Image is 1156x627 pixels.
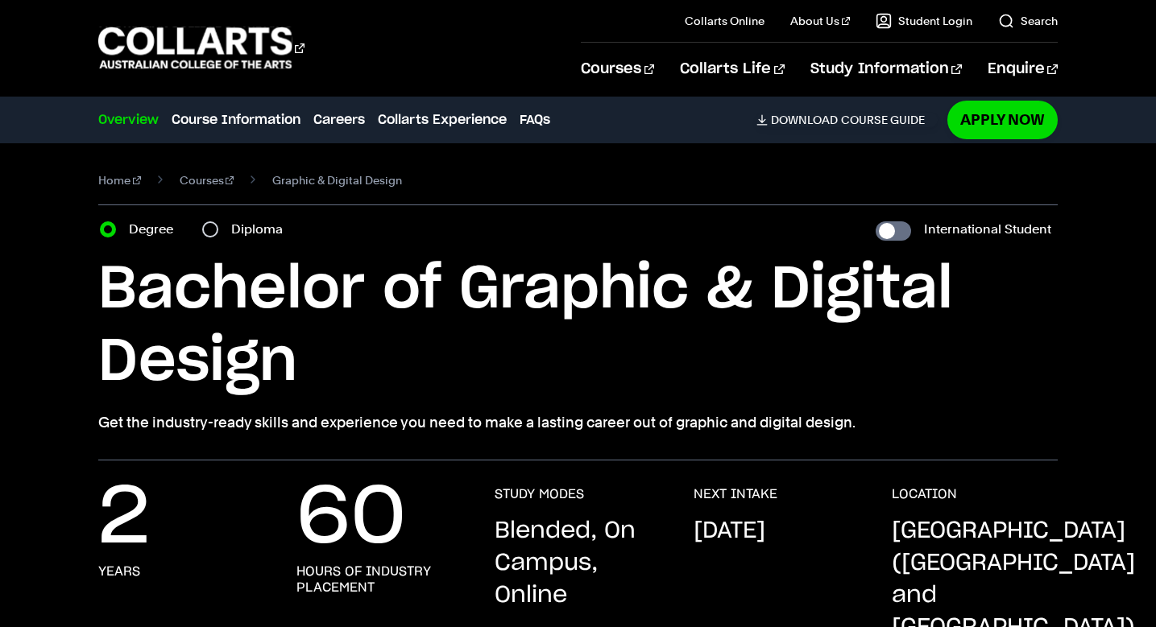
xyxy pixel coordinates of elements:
[296,563,462,596] h3: hours of industry placement
[694,486,777,502] h3: NEXT INTAKE
[581,43,654,96] a: Courses
[810,43,962,96] a: Study Information
[988,43,1058,96] a: Enquire
[180,169,234,192] a: Courses
[771,113,838,127] span: Download
[680,43,784,96] a: Collarts Life
[98,563,140,580] h3: years
[790,13,850,29] a: About Us
[98,254,1058,398] h1: Bachelor of Graphic & Digital Design
[520,110,550,130] a: FAQs
[296,486,406,551] p: 60
[892,486,957,502] h3: LOCATION
[694,515,765,547] p: [DATE]
[947,101,1058,138] a: Apply Now
[98,486,150,551] p: 2
[313,110,365,130] a: Careers
[172,110,300,130] a: Course Information
[495,486,584,502] h3: STUDY MODES
[129,218,183,241] label: Degree
[378,110,507,130] a: Collarts Experience
[231,218,292,241] label: Diploma
[924,218,1051,241] label: International Student
[98,25,305,71] div: Go to homepage
[756,113,938,127] a: DownloadCourse Guide
[98,169,141,192] a: Home
[876,13,972,29] a: Student Login
[495,515,661,612] p: Blended, On Campus, Online
[272,169,402,192] span: Graphic & Digital Design
[98,411,1058,434] p: Get the industry-ready skills and experience you need to make a lasting career out of graphic and...
[98,110,159,130] a: Overview
[998,13,1058,29] a: Search
[685,13,764,29] a: Collarts Online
